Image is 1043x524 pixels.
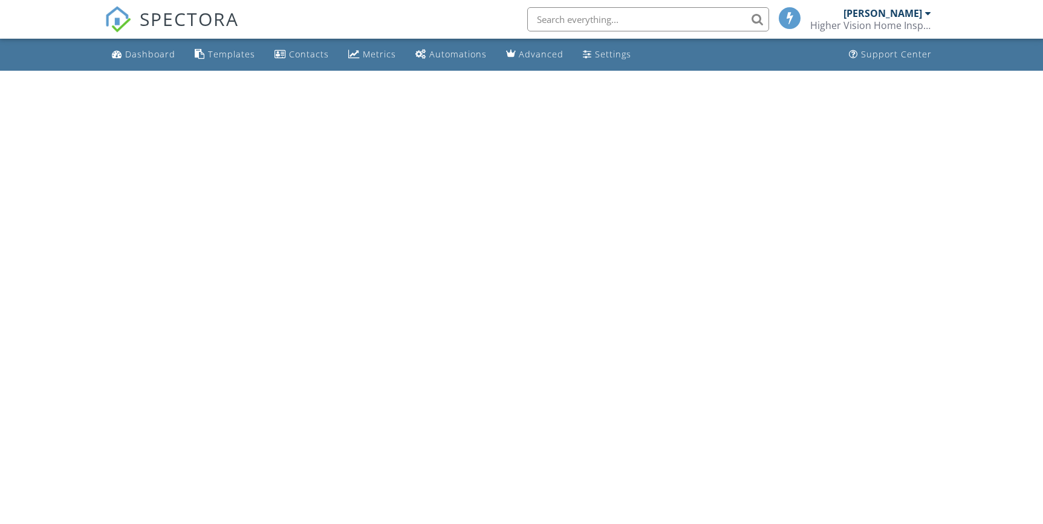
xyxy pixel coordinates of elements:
[363,48,396,60] div: Metrics
[595,48,631,60] div: Settings
[527,7,769,31] input: Search everything...
[270,44,334,66] a: Contacts
[125,48,175,60] div: Dashboard
[105,16,239,42] a: SPECTORA
[411,44,492,66] a: Automations (Basic)
[140,6,239,31] span: SPECTORA
[861,48,932,60] div: Support Center
[107,44,180,66] a: Dashboard
[429,48,487,60] div: Automations
[844,44,937,66] a: Support Center
[843,7,922,19] div: [PERSON_NAME]
[578,44,636,66] a: Settings
[810,19,931,31] div: Higher Vision Home Inspections
[208,48,255,60] div: Templates
[105,6,131,33] img: The Best Home Inspection Software - Spectora
[343,44,401,66] a: Metrics
[289,48,329,60] div: Contacts
[501,44,568,66] a: Advanced
[519,48,564,60] div: Advanced
[190,44,260,66] a: Templates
